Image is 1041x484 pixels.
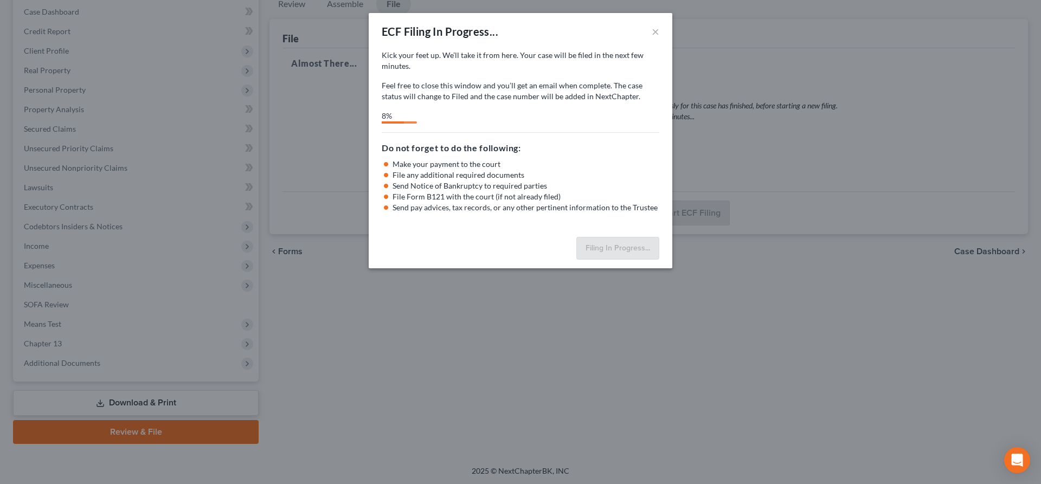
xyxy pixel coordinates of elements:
[382,50,659,72] p: Kick your feet up. We’ll take it from here. Your case will be filed in the next few minutes.
[393,180,659,191] li: Send Notice of Bankruptcy to required parties
[382,141,659,154] h5: Do not forget to do the following:
[652,25,659,38] button: ×
[1004,447,1030,473] div: Open Intercom Messenger
[393,191,659,202] li: File Form B121 with the court (if not already filed)
[393,170,659,180] li: File any additional required documents
[393,202,659,213] li: Send pay advices, tax records, or any other pertinent information to the Trustee
[576,237,659,260] button: Filing In Progress...
[382,111,404,121] div: 8%
[393,159,659,170] li: Make your payment to the court
[382,24,498,39] div: ECF Filing In Progress...
[382,80,659,102] p: Feel free to close this window and you’ll get an email when complete. The case status will change...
